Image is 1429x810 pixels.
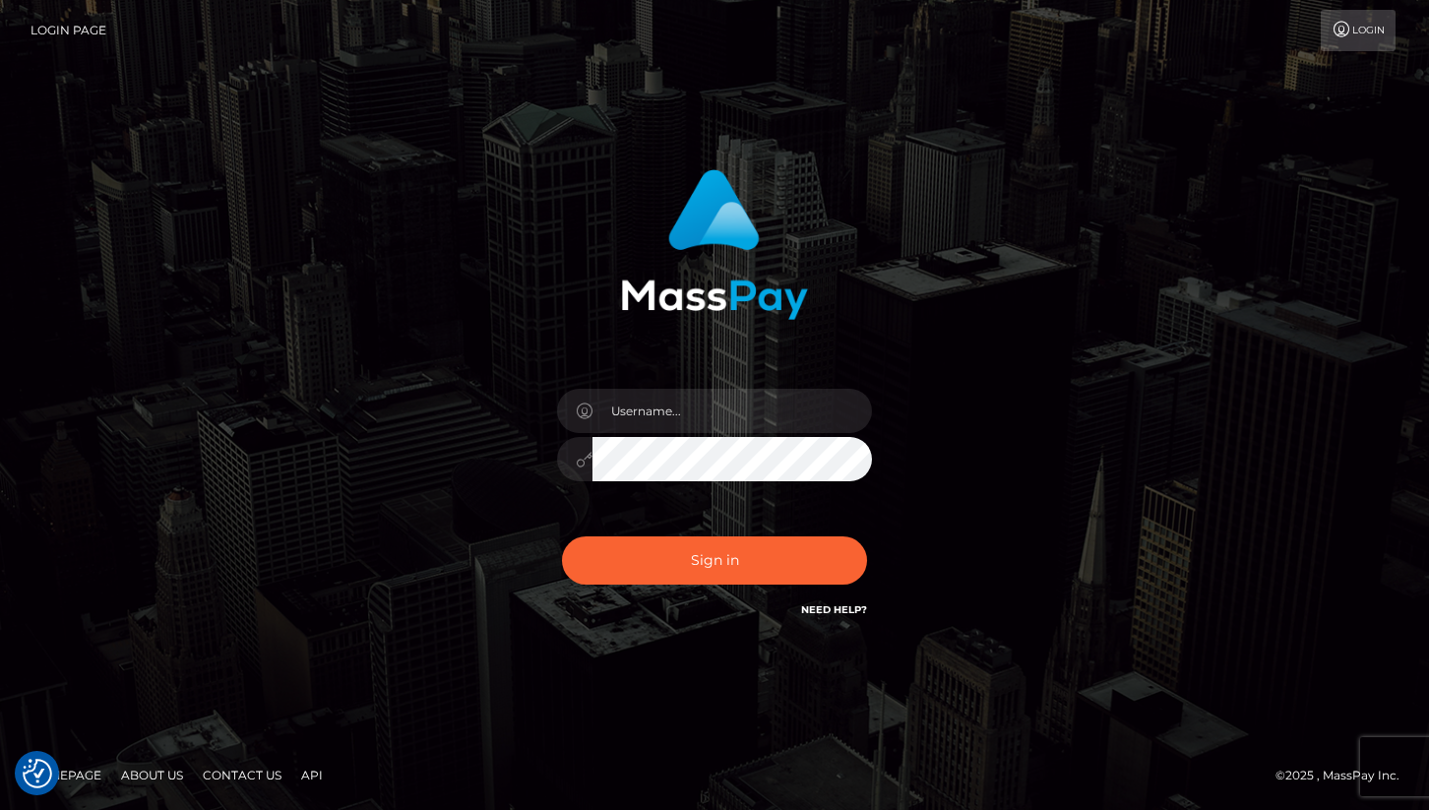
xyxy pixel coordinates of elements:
a: Login [1321,10,1396,51]
a: Homepage [22,760,109,790]
img: MassPay Login [621,169,808,320]
a: API [293,760,331,790]
input: Username... [592,389,872,433]
a: About Us [113,760,191,790]
a: Need Help? [801,603,867,616]
a: Login Page [31,10,106,51]
img: Revisit consent button [23,759,52,788]
div: © 2025 , MassPay Inc. [1275,765,1414,786]
a: Contact Us [195,760,289,790]
button: Consent Preferences [23,759,52,788]
button: Sign in [562,536,867,585]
